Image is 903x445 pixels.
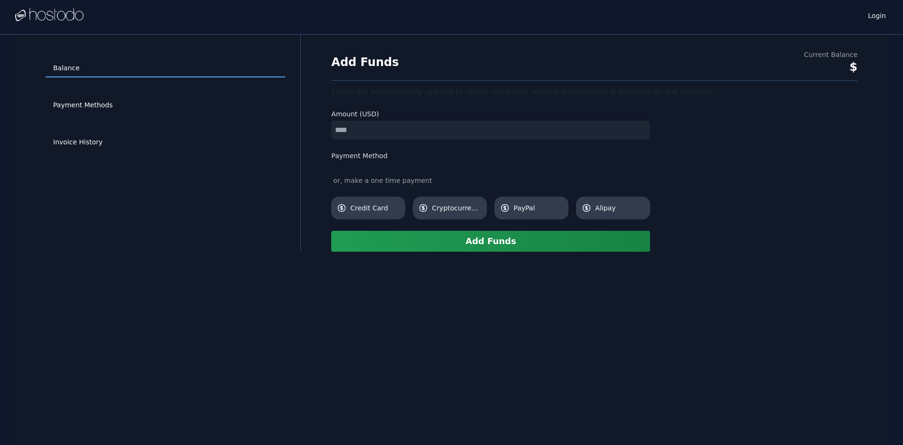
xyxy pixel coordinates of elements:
[15,8,84,22] img: Logo
[804,50,857,59] div: Current Balance
[331,109,650,119] label: Amount (USD)
[331,86,857,98] div: Funds are automatically applied to renew instances, even if autorenewal is disabled for the insta...
[46,133,285,151] a: Invoice History
[46,96,285,114] a: Payment Methods
[804,59,857,75] div: $
[331,151,650,161] label: Payment Method
[331,176,650,185] div: or, make a one time payment
[866,9,888,20] a: Login
[331,55,399,70] h1: Add Funds
[331,231,650,252] button: Add Funds
[513,203,563,213] span: PayPal
[46,59,285,77] a: Balance
[432,203,481,213] span: Cryptocurrency
[595,203,644,213] span: Alipay
[350,203,400,213] span: Credit Card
